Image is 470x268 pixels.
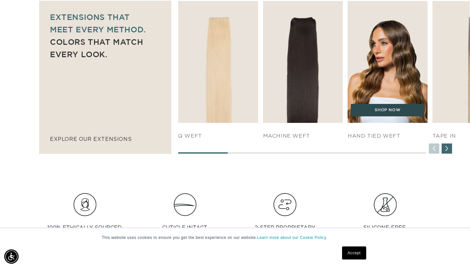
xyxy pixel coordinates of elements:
div: 2 / 7 [263,1,343,139]
img: Clip_path_group_11631e23-4577-42dd-b462-36179a27abaf.png [174,193,196,216]
p: 2-step proprietary process [255,223,315,242]
div: Next slide [442,143,452,154]
p: Colors that match every look. [50,36,161,60]
div: Accessibility Menu [4,249,19,264]
p: This website uses cookies to ensure you get the best experience on our website. [102,235,368,241]
h4: Machine Weft [263,133,343,140]
div: 3 / 7 [348,1,427,139]
p: Silicone-Free, No Harsh Chemicals [353,223,417,242]
a: SHOP NOW [351,104,425,116]
h4: q weft [178,133,258,140]
div: 1 / 7 [178,1,258,139]
p: Extensions that [50,11,161,23]
p: 100% Ethically sourced, Human Remy Hair [47,223,122,242]
img: Hair_Icon_a70f8c6f-f1c4-41e1-8dbd-f323a2e654e6.png [73,193,96,216]
p: meet every method. [50,23,161,36]
a: Accept [342,246,366,260]
h4: HAND TIED WEFT [348,133,427,140]
p: Cuticle intact, from root to tip [158,223,211,242]
a: Learn more about our Cookie Policy. [257,235,327,240]
p: explore our extensions [50,135,161,144]
img: Hair_Icon_e13bf847-e4cc-4568-9d64-78eb6e132bb2.png [274,193,296,216]
iframe: Chat Widget [437,237,470,268]
img: Group.png [374,193,397,216]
